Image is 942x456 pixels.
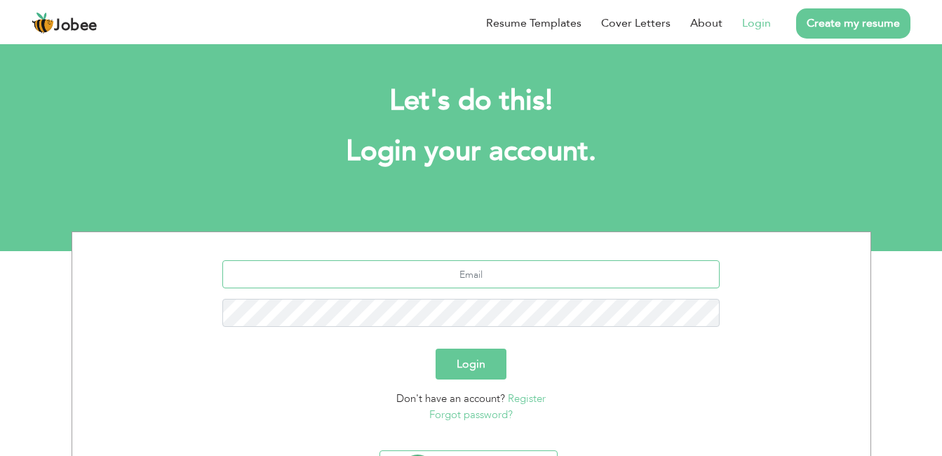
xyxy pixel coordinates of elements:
[32,12,54,34] img: jobee.io
[601,15,671,32] a: Cover Letters
[93,133,850,170] h1: Login your account.
[796,8,910,39] a: Create my resume
[742,15,771,32] a: Login
[32,12,97,34] a: Jobee
[690,15,722,32] a: About
[436,349,506,380] button: Login
[396,391,505,405] span: Don't have an account?
[486,15,581,32] a: Resume Templates
[93,83,850,119] h2: Let's do this!
[222,260,720,288] input: Email
[54,18,97,34] span: Jobee
[508,391,546,405] a: Register
[429,408,513,422] a: Forgot password?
